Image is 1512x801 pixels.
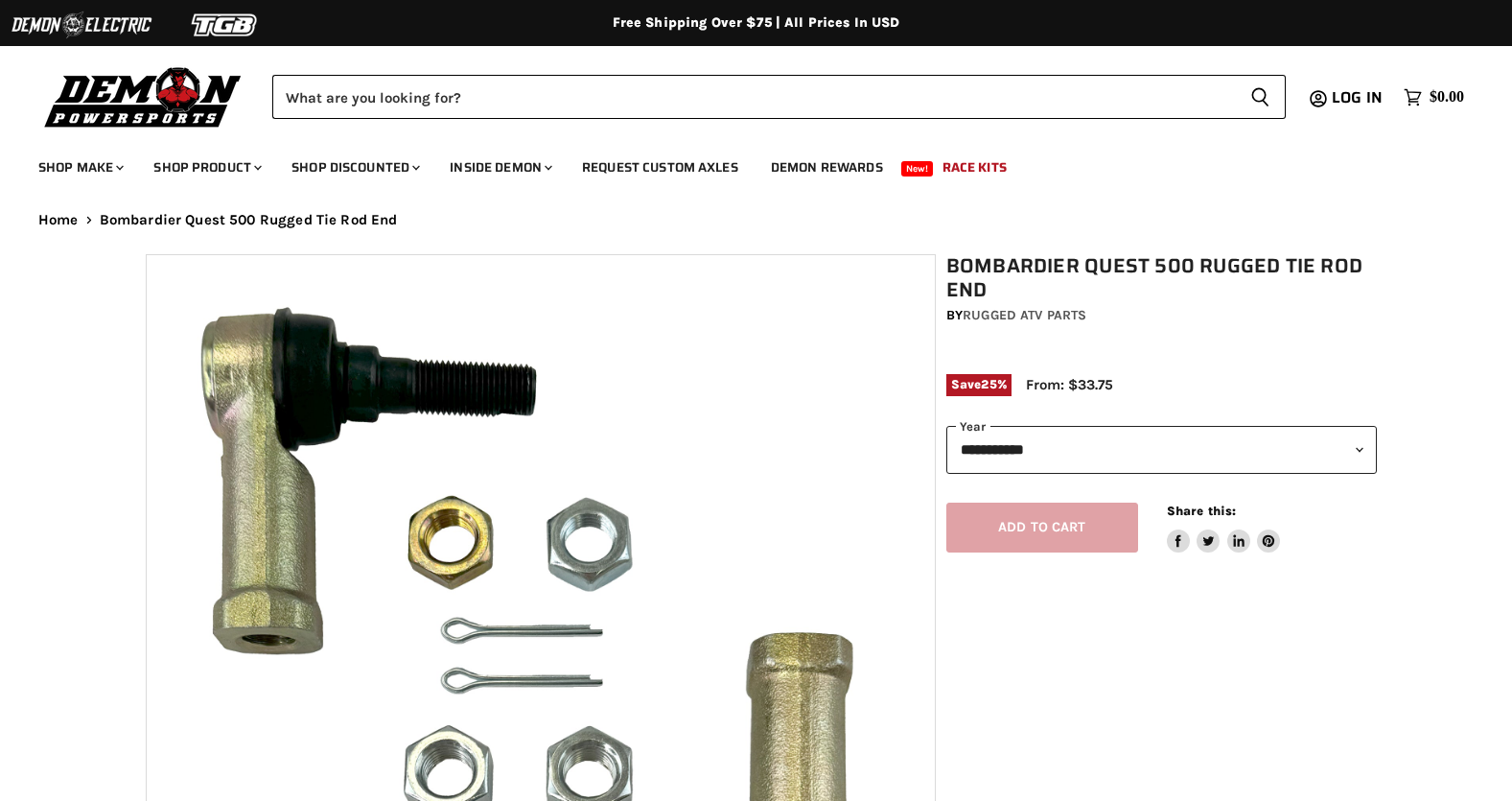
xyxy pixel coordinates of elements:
[946,426,1377,473] select: year
[928,148,1021,187] a: Race Kits
[38,212,79,228] a: Home
[24,140,1459,187] ul: Main menu
[38,62,248,130] img: Demon Powersports
[1167,503,1281,554] aside: Share this:
[277,148,431,187] a: Shop Discounted
[100,212,398,228] span: Bombardier Quest 500 Rugged Tie Rod End
[1323,89,1394,106] a: Log in
[901,161,934,177] span: New!
[1332,85,1383,109] span: Log in
[153,7,297,43] img: TGB Logo 2
[981,377,996,391] span: 25
[946,305,1377,326] div: by
[946,254,1377,302] h1: Bombardier Quest 500 Rugged Tie Rod End
[1430,88,1464,106] span: $0.00
[1235,75,1286,119] button: Search
[24,148,135,187] a: Shop Make
[10,7,153,43] img: Demon Electric Logo 2
[272,75,1286,119] form: Product
[139,148,273,187] a: Shop Product
[568,148,753,187] a: Request Custom Axles
[272,75,1235,119] input: Search
[963,307,1086,323] a: Rugged ATV Parts
[946,374,1012,395] span: Save %
[756,148,897,187] a: Demon Rewards
[1394,83,1474,111] a: $0.00
[1026,376,1113,393] span: From: $33.75
[435,148,564,187] a: Inside Demon
[1167,504,1236,518] span: Share this:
